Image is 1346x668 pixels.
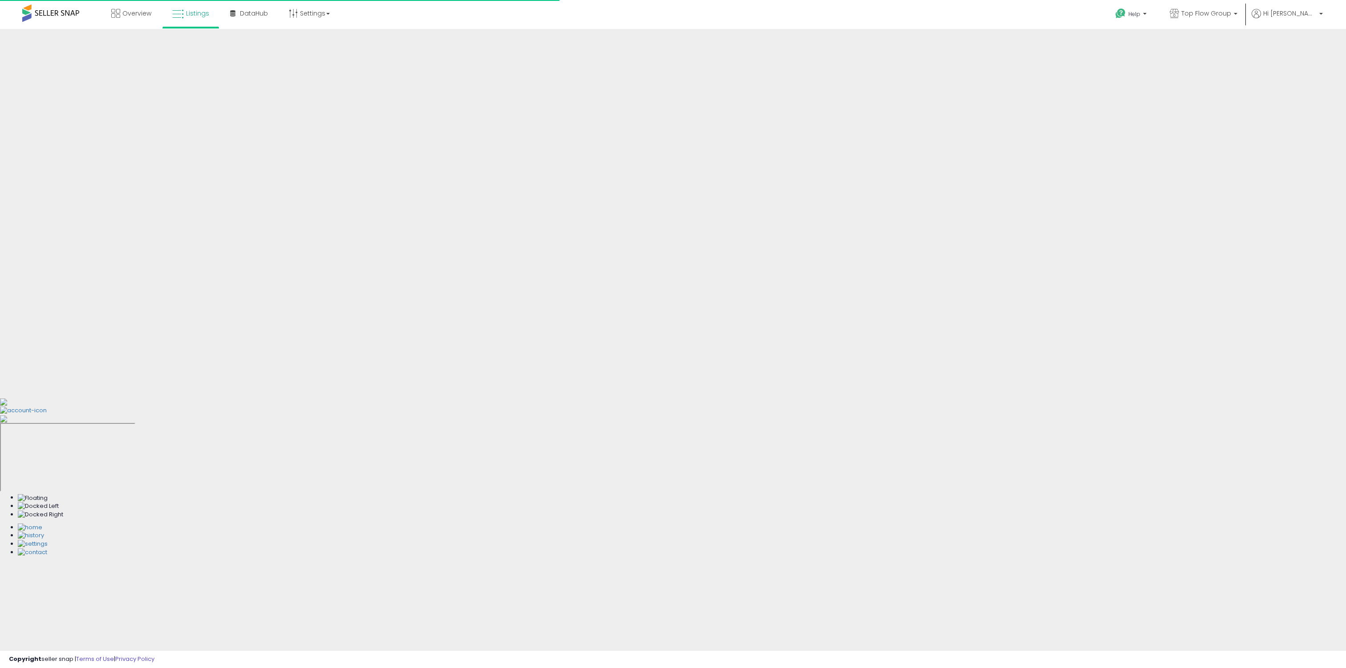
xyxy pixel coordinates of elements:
span: Hi [PERSON_NAME] [1263,9,1317,18]
span: Overview [122,9,151,18]
img: Docked Left [18,502,59,511]
img: History [18,531,44,540]
img: Contact [18,548,47,557]
span: Top Flow Group [1181,9,1231,18]
span: Listings [186,9,209,18]
img: Docked Right [18,511,63,519]
span: DataHub [240,9,268,18]
img: Home [18,523,42,532]
i: Get Help [1115,8,1126,19]
span: Help [1128,10,1140,18]
a: Hi [PERSON_NAME] [1252,9,1323,29]
a: Help [1108,1,1155,29]
img: Settings [18,540,48,548]
img: Floating [18,494,48,503]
